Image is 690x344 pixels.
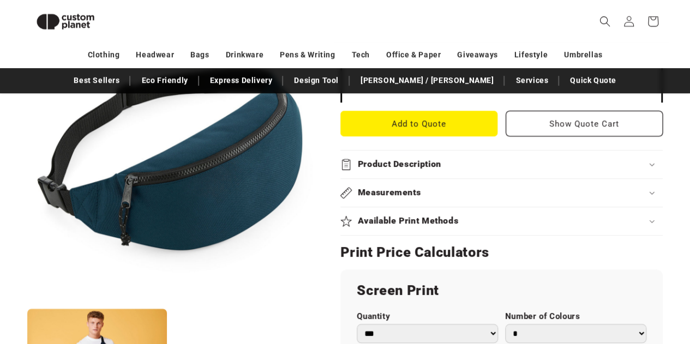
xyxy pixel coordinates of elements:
[27,4,104,39] img: Custom Planet
[358,187,421,198] h2: Measurements
[358,215,459,227] h2: Available Print Methods
[357,282,646,299] h2: Screen Print
[351,45,369,64] a: Tech
[340,244,663,261] h2: Print Price Calculators
[68,71,125,90] a: Best Sellers
[564,45,602,64] a: Umbrellas
[340,207,663,235] summary: Available Print Methods
[280,45,335,64] a: Pens & Writing
[340,179,663,207] summary: Measurements
[136,71,193,90] a: Eco Friendly
[289,71,344,90] a: Design Tool
[505,311,646,321] label: Number of Colours
[226,45,263,64] a: Drinkware
[506,111,663,136] button: Show Quote Cart
[190,45,209,64] a: Bags
[514,45,548,64] a: Lifestyle
[136,45,174,64] a: Headwear
[340,111,497,136] button: Add to Quote
[593,9,617,33] summary: Search
[510,71,554,90] a: Services
[357,311,498,321] label: Quantity
[340,150,663,178] summary: Product Description
[457,45,497,64] a: Giveaways
[358,159,441,170] h2: Product Description
[386,45,441,64] a: Office & Paper
[565,71,622,90] a: Quick Quote
[355,71,499,90] a: [PERSON_NAME] / [PERSON_NAME]
[508,226,690,344] iframe: Chat Widget
[88,45,120,64] a: Clothing
[205,71,278,90] a: Express Delivery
